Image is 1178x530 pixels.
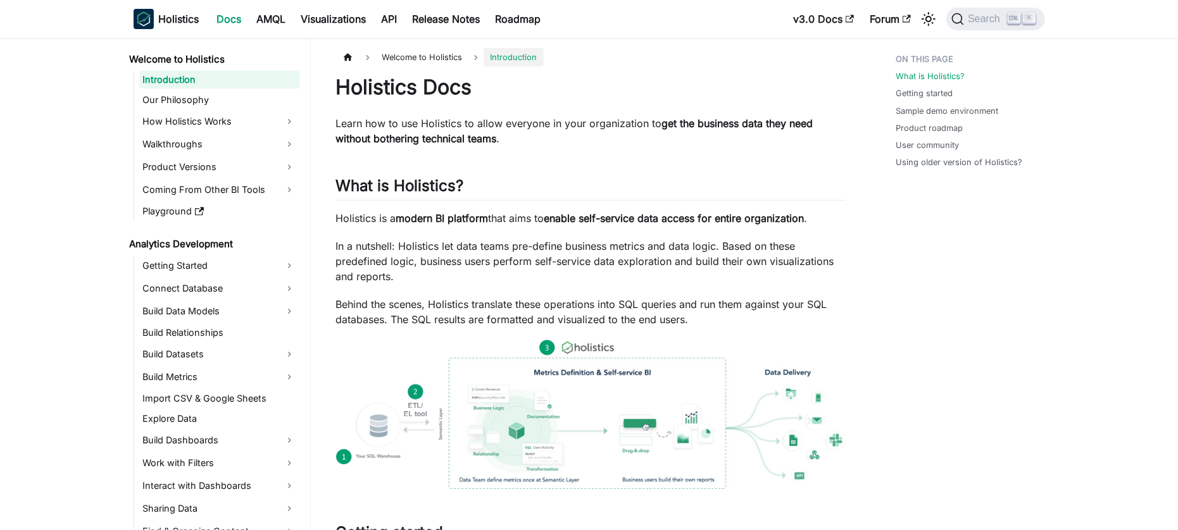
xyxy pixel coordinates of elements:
p: Behind the scenes, Holistics translate these operations into SQL queries and run them against you... [336,297,846,327]
a: Build Data Models [139,301,299,321]
a: Home page [336,48,360,66]
h1: Holistics Docs [336,75,846,100]
img: Holistics [134,9,154,29]
a: Work with Filters [139,453,299,473]
a: Our Philosophy [139,91,299,109]
a: Getting Started [139,256,299,276]
a: Product roadmap [896,122,963,134]
a: Build Dashboards [139,430,299,450]
a: Roadmap [488,9,549,29]
span: Search [964,13,1008,25]
a: Walkthroughs [139,134,299,154]
strong: modern BI platform [396,212,489,225]
a: Explore Data [139,410,299,428]
kbd: K [1023,13,1036,24]
p: Holistics is a that aims to . [336,211,846,226]
a: Build Metrics [139,367,299,387]
a: Coming From Other BI Tools [139,180,299,200]
a: AMQL [249,9,294,29]
a: Introduction [139,71,299,89]
a: Forum [862,9,918,29]
a: Docs [210,9,249,29]
strong: enable self-service data access for entire organization [544,212,805,225]
nav: Breadcrumbs [336,48,846,66]
a: Connect Database [139,278,299,299]
a: What is Holistics? [896,70,965,82]
a: Playground [139,202,299,220]
a: HolisticsHolistics [134,9,199,29]
b: Holistics [159,11,199,27]
a: Sharing Data [139,498,299,519]
a: Import CSV & Google Sheets [139,390,299,407]
span: Introduction [484,48,543,66]
a: User community [896,139,960,151]
a: API [374,9,405,29]
a: Product Versions [139,157,299,177]
a: Using older version of Holistics? [896,156,1023,168]
button: Switch between dark and light mode (currently light mode) [918,9,939,29]
a: Interact with Dashboards [139,476,299,496]
a: Sample demo environment [896,105,999,117]
a: Welcome to Holistics [126,51,299,68]
span: Welcome to Holistics [375,48,468,66]
a: v3.0 Docs [786,9,862,29]
a: Visualizations [294,9,374,29]
a: Analytics Development [126,235,299,253]
a: Getting started [896,87,953,99]
img: How Holistics fits in your Data Stack [336,340,846,489]
a: Build Relationships [139,324,299,342]
p: In a nutshell: Holistics let data teams pre-define business metrics and data logic. Based on thes... [336,238,846,284]
a: How Holistics Works [139,111,299,132]
a: Build Datasets [139,344,299,364]
p: Learn how to use Holistics to allow everyone in your organization to . [336,116,846,146]
a: Release Notes [405,9,488,29]
nav: Docs sidebar [121,38,311,530]
h2: What is Holistics? [336,176,846,200]
button: Search (Ctrl+K) [946,8,1044,30]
